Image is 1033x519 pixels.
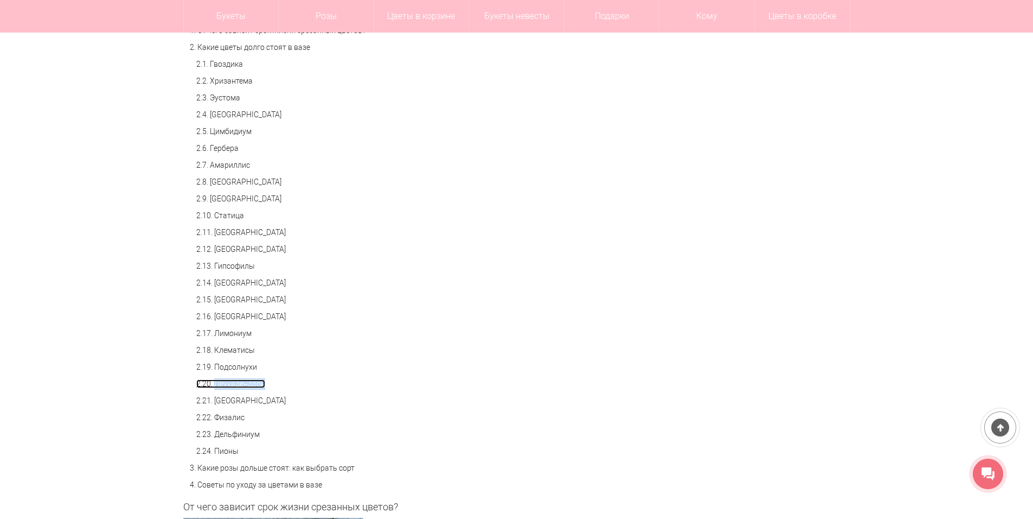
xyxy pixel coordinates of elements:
[196,396,286,405] a: 2.21. [GEOGRAPHIC_DATA]
[196,413,245,422] a: 2.22. Физалис
[196,60,243,68] a: 2.1. Гвоздика
[196,295,286,304] a: 2.15. [GEOGRAPHIC_DATA]
[183,502,644,512] h2: От чего зависит срок жизни срезанных цветов?
[196,110,281,119] a: 2.4. [GEOGRAPHIC_DATA]
[196,127,252,136] a: 2.5. Цимбидиум
[196,77,253,85] a: 2.2. Хризантема
[196,447,239,455] a: 2.24. Пионы
[196,346,255,355] a: 2.18. Клематисы
[190,464,355,472] a: 3. Какие розы дольше стоят: как выбрать сорт
[190,480,322,489] a: 4. Советы по уходу за цветами в вазе
[196,228,286,237] a: 2.11. [GEOGRAPHIC_DATA]
[196,329,252,338] a: 2.17. Лимониум
[196,363,257,371] a: 2.19. Подсолнухи
[196,211,244,220] a: 2.10. Статица
[196,279,286,287] a: 2.14. [GEOGRAPHIC_DATA]
[196,93,240,102] a: 2.3. Эустома
[196,194,281,203] a: 2.9. [GEOGRAPHIC_DATA]
[196,262,255,270] a: 2.13. Гипсофилы
[196,161,250,169] a: 2.7. Амариллис
[196,144,239,153] a: 2.6. Гербера
[190,43,310,52] a: 2. Какие цветы долго стоят в вазе
[196,178,281,186] a: 2.8. [GEOGRAPHIC_DATA]
[196,430,260,439] a: 2.23. Дельфиниум
[196,312,286,321] a: 2.16. [GEOGRAPHIC_DATA]
[196,379,265,388] a: 2.20. Леукадендрон
[196,245,286,254] a: 2.12. [GEOGRAPHIC_DATA]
